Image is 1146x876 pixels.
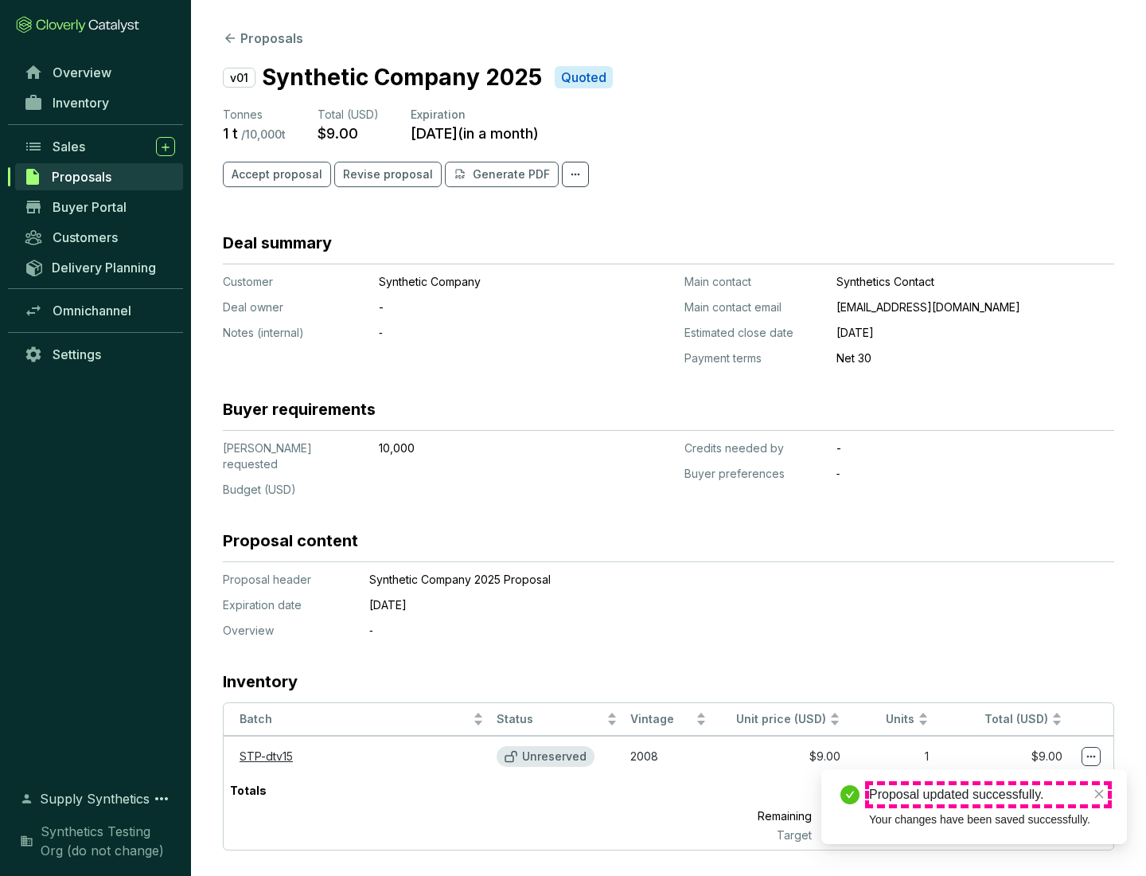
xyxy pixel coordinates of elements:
span: close [1093,788,1105,800]
th: Units [847,703,936,736]
td: $9.00 [935,736,1069,776]
h3: Deal summary [223,232,332,254]
p: Expiration [411,107,539,123]
p: ‐ [379,325,594,341]
p: Credits needed by [684,440,824,456]
a: Overview [16,59,183,86]
p: 1 t [223,124,238,143]
p: [DATE] [369,597,1038,613]
span: Total (USD) [984,712,1048,725]
p: Target [687,827,818,843]
td: 2008 [624,736,713,776]
p: / 10,000 t [241,127,286,142]
span: Delivery Planning [52,260,156,276]
p: Remaining [687,805,818,827]
p: Customer [223,274,366,290]
span: Inventory [53,95,109,111]
a: STP-dtv15 [240,749,293,763]
span: Status [497,712,603,727]
td: 1 [847,736,936,776]
span: Proposals [52,169,111,185]
th: Batch [224,703,490,736]
span: Revise proposal [343,166,433,182]
th: Vintage [624,703,713,736]
p: 10,000 t [818,827,935,843]
button: Generate PDF [445,162,559,187]
a: Settings [16,341,183,368]
span: Customers [53,229,118,245]
p: 9,999 t [818,805,935,827]
p: Synthetic Company 2025 Proposal [369,572,1038,588]
a: Close [1090,785,1108,803]
a: Proposals [15,163,183,190]
a: Sales [16,133,183,160]
span: Settings [53,346,101,362]
th: Status [490,703,624,736]
p: Buyer preferences [684,466,824,482]
p: Synthetics Contact [836,274,1114,290]
p: Unreserved [522,749,587,764]
h3: Buyer requirements [223,398,376,420]
div: Proposal updated successfully. [869,785,1108,804]
p: [EMAIL_ADDRESS][DOMAIN_NAME] [836,299,1114,315]
p: $9.00 [318,124,358,143]
p: Main contact [684,274,824,290]
span: Omnichannel [53,303,131,319]
p: [DATE] [836,325,1114,341]
span: Unit price (USD) [736,712,826,725]
span: Sales [53,139,85,154]
p: Overview [223,623,350,639]
p: Expiration date [223,597,350,613]
span: Supply Synthetics [40,789,150,808]
h3: Inventory [223,671,298,693]
a: Customers [16,224,183,251]
p: Generate PDF [473,166,550,182]
button: Revise proposal [334,162,442,187]
p: ‐ [369,623,1038,639]
a: Delivery Planning [16,254,183,280]
a: Inventory [16,89,183,116]
p: Proposal header [223,572,350,588]
span: Accept proposal [232,166,322,182]
p: [PERSON_NAME] requested [223,440,366,472]
p: Tonnes [223,107,286,123]
p: Quoted [561,69,606,86]
a: Buyer Portal [16,194,183,221]
p: Synthetic Company [379,274,594,290]
button: Proposals [223,29,303,48]
h3: Proposal content [223,530,358,552]
p: 10,000 [379,440,594,456]
p: Deal owner [223,299,366,315]
p: - [836,440,1114,456]
p: [DATE] ( in a month ) [411,124,539,143]
p: 1 t [817,776,934,805]
span: check-circle [840,785,859,804]
span: Batch [240,712,470,727]
span: Total (USD) [318,108,379,121]
button: Accept proposal [223,162,331,187]
td: $9.00 [713,736,847,776]
div: Your changes have been saved successfully. [869,811,1108,828]
span: Budget (USD) [223,483,296,496]
span: Buyer Portal [53,199,127,215]
p: - [379,299,594,315]
p: Totals [224,776,273,805]
span: Synthetics Testing Org (do not change) [41,822,175,860]
p: Net 30 [836,350,1114,366]
p: Main contact email [684,299,824,315]
span: Units [853,712,915,727]
a: Omnichannel [16,297,183,324]
p: Synthetic Company 2025 [262,61,542,94]
p: v01 [223,68,255,88]
span: Overview [53,65,111,80]
p: Notes (internal) [223,325,366,341]
p: Estimated close date [684,325,824,341]
span: Vintage [630,712,692,727]
p: Payment terms [684,350,824,366]
p: ‐ [836,466,1114,482]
